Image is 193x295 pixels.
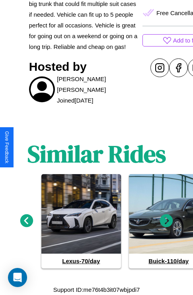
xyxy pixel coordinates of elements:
[41,254,121,268] h4: Lexus - 70 /day
[57,74,138,95] p: [PERSON_NAME] [PERSON_NAME]
[8,268,27,287] div: Open Intercom Messenger
[57,95,93,106] p: Joined [DATE]
[53,284,140,295] p: Support ID: me76t4b3it07wbjpdi7
[4,131,10,163] div: Give Feedback
[27,138,166,170] h1: Similar Rides
[41,174,121,268] a: Lexus-70/day
[29,60,138,74] h3: Hosted by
